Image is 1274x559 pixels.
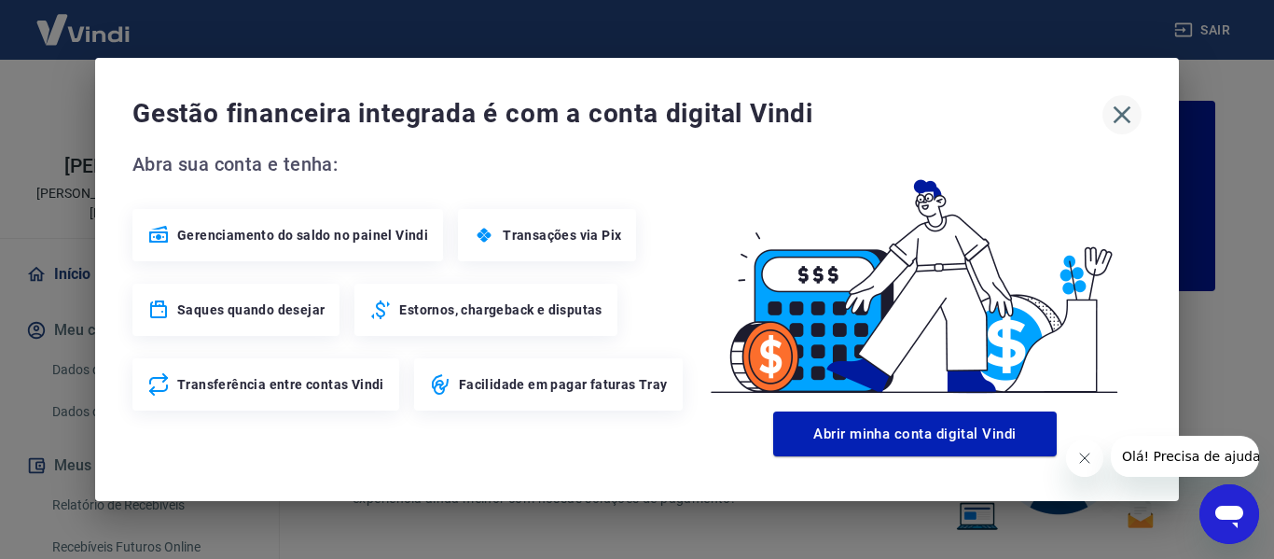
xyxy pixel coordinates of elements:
[11,13,157,28] span: Olá! Precisa de ajuda?
[399,300,602,319] span: Estornos, chargeback e disputas
[1111,436,1259,477] iframe: Mensagem da empresa
[177,226,428,245] span: Gerenciamento do saldo no painel Vindi
[773,412,1057,456] button: Abrir minha conta digital Vindi
[132,149,688,179] span: Abra sua conta e tenha:
[1066,440,1103,477] iframe: Fechar mensagem
[1199,484,1259,544] iframe: Botão para abrir a janela de mensagens
[177,375,384,394] span: Transferência entre contas Vindi
[132,95,1102,133] span: Gestão financeira integrada é com a conta digital Vindi
[503,226,621,245] span: Transações via Pix
[459,375,668,394] span: Facilidade em pagar faturas Tray
[688,149,1142,404] img: Good Billing
[177,300,325,319] span: Saques quando desejar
